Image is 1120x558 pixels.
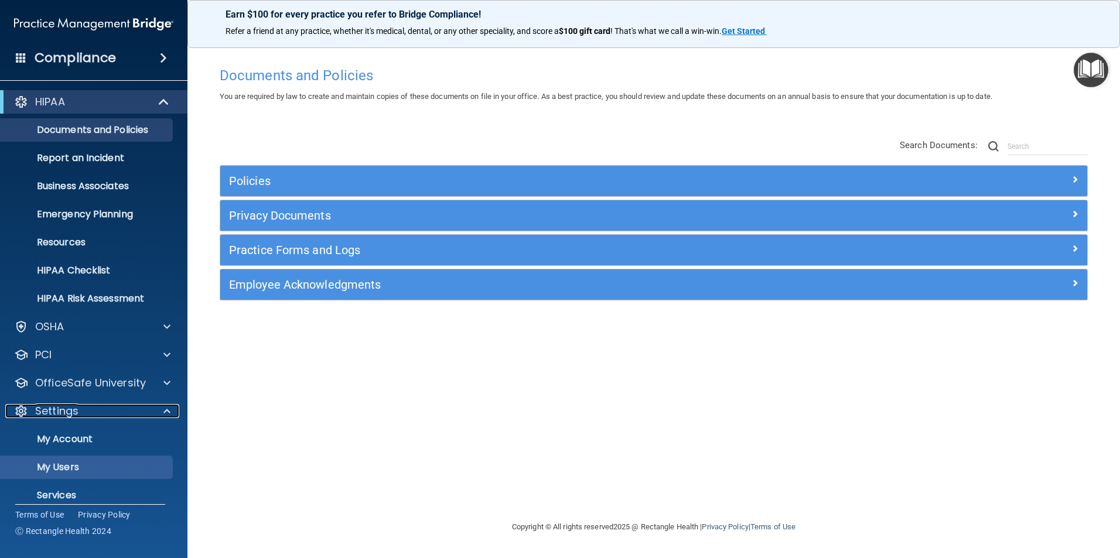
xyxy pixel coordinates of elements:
a: Terms of Use [15,509,64,521]
span: Ⓒ Rectangle Health 2024 [15,525,111,537]
p: OSHA [35,320,64,334]
p: HIPAA Checklist [8,265,168,276]
p: HIPAA Risk Assessment [8,293,168,304]
p: Report an Incident [8,152,168,164]
p: HIPAA [35,95,65,109]
button: Open Resource Center [1074,53,1108,87]
a: PCI [14,348,170,362]
a: Privacy Documents [229,206,1078,225]
h4: Compliance [35,50,116,66]
a: HIPAA [14,95,170,109]
strong: Get Started [722,26,765,36]
p: My Users [8,461,168,473]
a: Policies [229,172,1078,190]
img: ic-search.3b580494.png [988,141,999,152]
p: Business Associates [8,180,168,192]
a: Privacy Policy [78,509,131,521]
h5: Employee Acknowledgments [229,278,862,291]
h5: Policies [229,174,862,187]
h4: Documents and Policies [220,68,1088,83]
p: OfficeSafe University [35,376,146,390]
a: Employee Acknowledgments [229,275,1078,294]
a: Settings [14,404,170,418]
input: Search [1008,138,1088,155]
span: Search Documents: [900,140,978,150]
a: OfficeSafe University [14,376,170,390]
a: OSHA [14,320,170,334]
a: Privacy Policy [702,522,748,531]
p: Settings [35,404,78,418]
span: Refer a friend at any practice, whether it's medical, dental, or any other speciality, and score a [226,26,559,36]
p: Resources [8,237,168,248]
p: Earn $100 for every practice you refer to Bridge Compliance! [226,9,1082,20]
p: Documents and Policies [8,124,168,136]
strong: $100 gift card [559,26,610,36]
a: Get Started [722,26,767,36]
a: Terms of Use [750,522,795,531]
a: Practice Forms and Logs [229,241,1078,259]
h5: Privacy Documents [229,209,862,222]
span: ! That's what we call a win-win. [610,26,722,36]
p: PCI [35,348,52,362]
p: Emergency Planning [8,208,168,220]
h5: Practice Forms and Logs [229,244,862,256]
img: PMB logo [14,12,173,36]
p: Services [8,489,168,501]
div: Copyright © All rights reserved 2025 @ Rectangle Health | | [440,508,868,546]
p: My Account [8,433,168,445]
span: You are required by law to create and maintain copies of these documents on file in your office. ... [220,92,992,101]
